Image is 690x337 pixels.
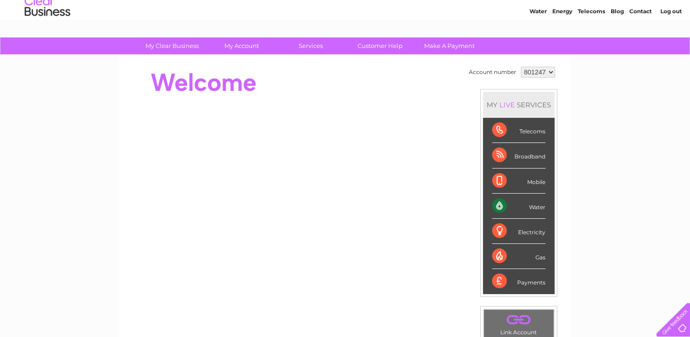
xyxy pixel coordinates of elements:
[342,37,418,54] a: Customer Help
[529,39,547,46] a: Water
[130,5,561,44] div: Clear Business is a trading name of Verastar Limited (registered in [GEOGRAPHIC_DATA] No. 3667643...
[498,100,517,109] div: LIVE
[492,118,545,143] div: Telecoms
[611,39,624,46] a: Blog
[204,37,279,54] a: My Account
[273,37,348,54] a: Services
[660,39,681,46] a: Log out
[135,37,210,54] a: My Clear Business
[412,37,487,54] a: Make A Payment
[492,168,545,194] div: Mobile
[518,5,581,16] a: 0333 014 3131
[492,194,545,219] div: Water
[552,39,572,46] a: Energy
[486,312,551,328] a: .
[578,39,605,46] a: Telecoms
[483,92,555,118] div: MY SERVICES
[629,39,652,46] a: Contact
[492,143,545,168] div: Broadband
[492,269,545,294] div: Payments
[492,219,545,244] div: Electricity
[24,24,71,52] img: logo.png
[492,244,545,269] div: Gas
[467,64,519,80] td: Account number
